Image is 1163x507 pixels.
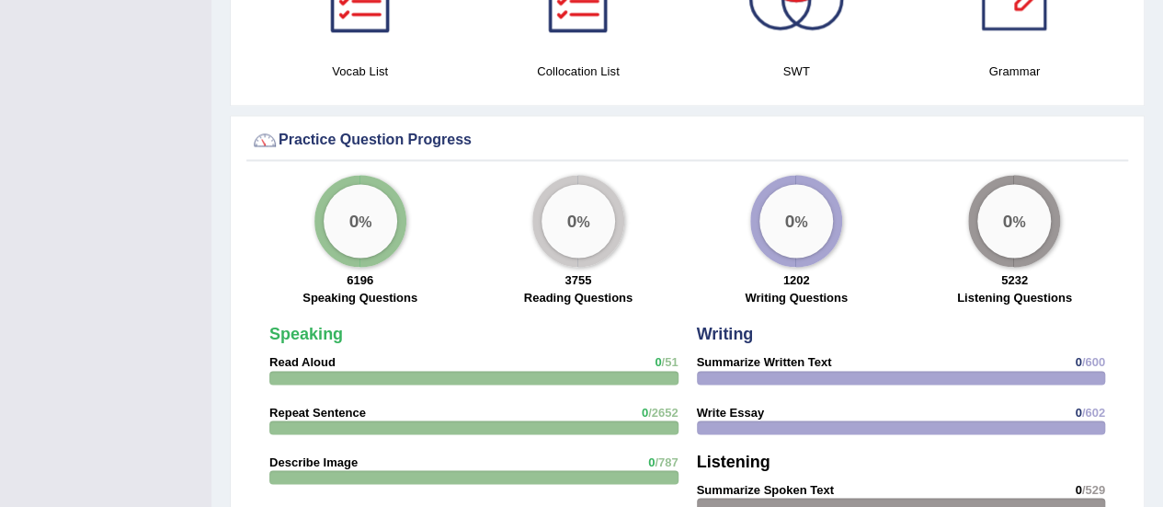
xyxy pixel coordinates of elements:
div: % [542,184,615,258]
label: Reading Questions [524,289,633,306]
big: 0 [566,210,576,230]
span: /2652 [648,405,678,419]
span: /600 [1082,355,1105,369]
h4: Collocation List [478,62,678,81]
strong: Summarize Written Text [697,355,832,369]
strong: 3755 [564,273,591,287]
h4: SWT [697,62,896,81]
big: 0 [785,210,795,230]
strong: Repeat Sentence [269,405,366,419]
label: Writing Questions [745,289,848,306]
div: % [759,184,833,258]
span: 0 [1075,482,1081,496]
strong: 6196 [347,273,373,287]
span: 0 [655,355,661,369]
span: 0 [1075,355,1081,369]
strong: Write Essay [697,405,764,419]
label: Listening Questions [957,289,1072,306]
strong: Listening [697,452,770,470]
strong: Summarize Spoken Text [697,482,834,496]
span: /602 [1082,405,1105,419]
big: 0 [348,210,359,230]
strong: 1202 [783,273,810,287]
span: 0 [648,455,655,468]
label: Speaking Questions [302,289,417,306]
div: Practice Question Progress [251,126,1123,154]
strong: Describe Image [269,455,358,468]
strong: Writing [697,325,754,343]
div: % [977,184,1051,258]
strong: Read Aloud [269,355,336,369]
span: /529 [1082,482,1105,496]
span: 0 [1075,405,1081,419]
div: % [324,184,397,258]
span: /787 [655,455,678,468]
h4: Vocab List [260,62,460,81]
strong: 5232 [1001,273,1028,287]
strong: Speaking [269,325,343,343]
span: /51 [661,355,678,369]
span: 0 [642,405,648,419]
big: 0 [1003,210,1013,230]
h4: Grammar [915,62,1114,81]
